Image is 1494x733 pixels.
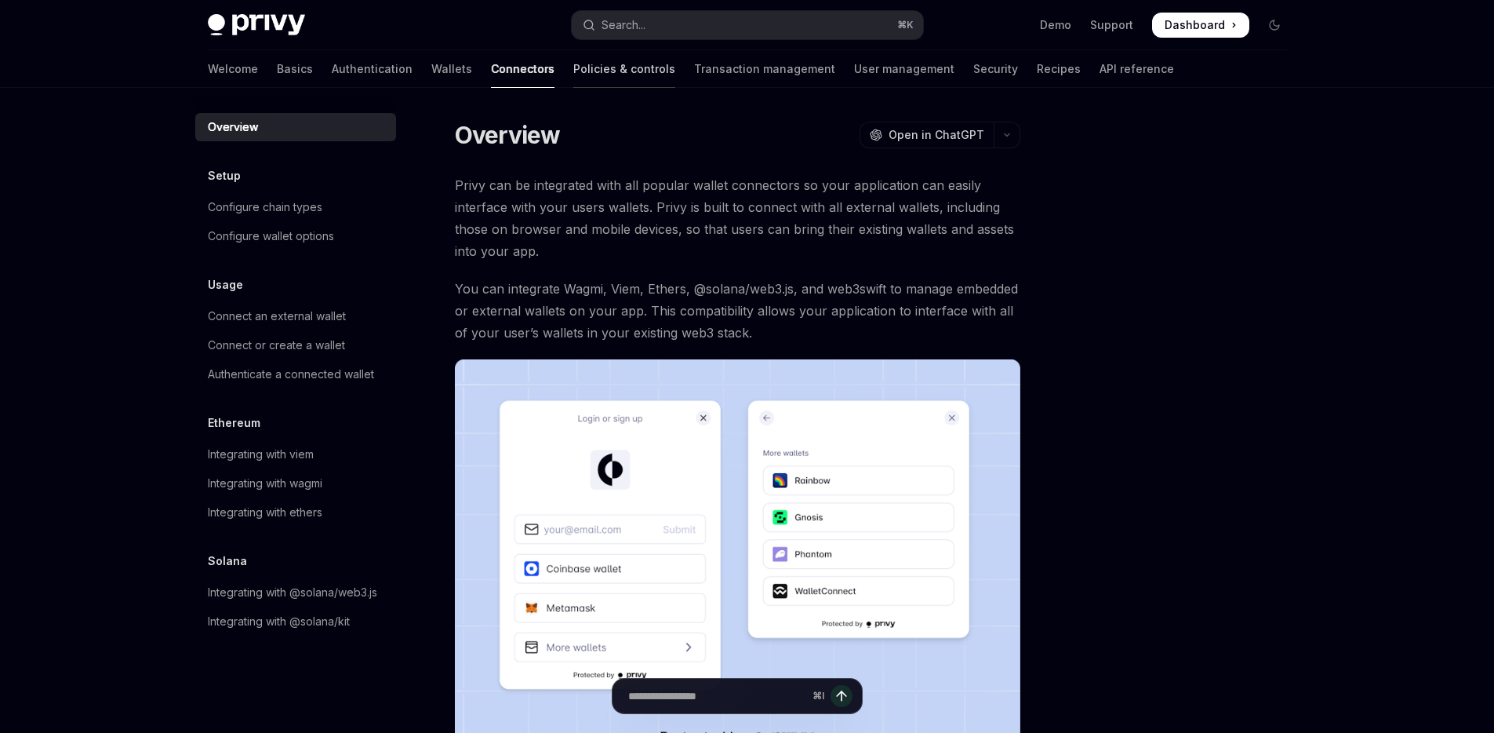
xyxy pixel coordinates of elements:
h5: Ethereum [208,414,260,432]
button: Toggle dark mode [1262,13,1287,38]
span: You can integrate Wagmi, Viem, Ethers, @solana/web3.js, and web3swift to manage embedded or exter... [455,278,1020,344]
a: Security [973,50,1018,88]
a: Configure chain types [195,193,396,221]
h5: Setup [208,166,241,185]
a: Integrating with @solana/web3.js [195,578,396,607]
div: Integrating with ethers [208,503,322,522]
span: Open in ChatGPT [889,127,984,143]
div: Integrating with @solana/web3.js [208,583,377,602]
span: ⌘ K [897,19,914,31]
a: Connect or create a wallet [195,331,396,359]
h1: Overview [455,121,561,149]
a: Dashboard [1152,13,1249,38]
a: Support [1090,17,1133,33]
a: Integrating with @solana/kit [195,607,396,636]
div: Connect or create a wallet [208,336,345,355]
div: Authenticate a connected wallet [208,365,374,384]
a: Configure wallet options [195,222,396,250]
a: Demo [1040,17,1071,33]
a: Integrating with ethers [195,498,396,527]
a: Connectors [491,50,554,88]
button: Send message [831,685,852,707]
div: Connect an external wallet [208,307,346,326]
a: Basics [277,50,313,88]
a: Transaction management [694,50,835,88]
a: Authentication [332,50,413,88]
div: Configure wallet options [208,227,334,246]
a: Welcome [208,50,258,88]
a: Overview [195,113,396,141]
button: Open in ChatGPT [860,122,994,148]
button: Open search [572,11,923,39]
div: Configure chain types [208,198,322,217]
span: Dashboard [1165,17,1225,33]
a: Connect an external wallet [195,302,396,330]
h5: Solana [208,552,247,571]
a: Recipes [1037,50,1081,88]
div: Search... [602,16,645,35]
h5: Usage [208,275,243,294]
div: Integrating with @solana/kit [208,612,350,631]
img: dark logo [208,14,305,36]
input: Ask a question... [628,679,806,713]
a: Policies & controls [573,50,675,88]
a: Integrating with wagmi [195,469,396,498]
div: Integrating with wagmi [208,474,322,493]
div: Integrating with viem [208,445,314,464]
a: Authenticate a connected wallet [195,360,396,388]
span: Privy can be integrated with all popular wallet connectors so your application can easily interfa... [455,174,1020,262]
a: API reference [1100,50,1174,88]
a: User management [854,50,954,88]
a: Integrating with viem [195,440,396,469]
div: Overview [208,118,258,137]
a: Wallets [431,50,472,88]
